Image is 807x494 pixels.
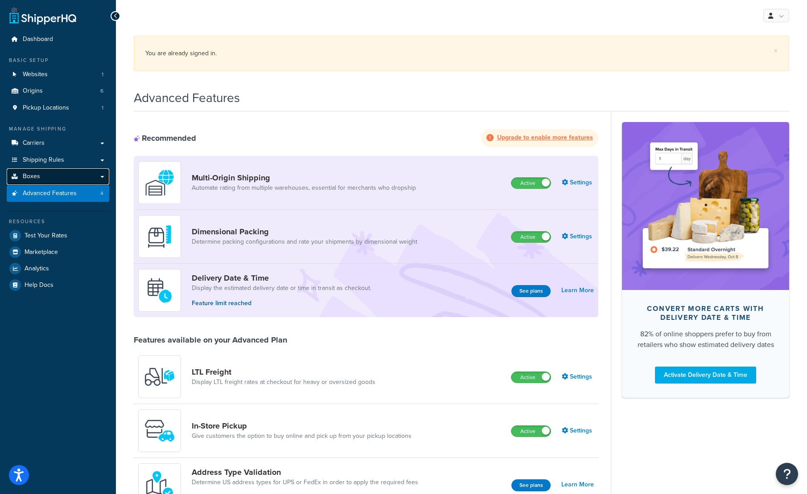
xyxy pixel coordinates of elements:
[7,83,109,99] li: Origins
[25,265,49,273] span: Analytics
[7,277,109,293] a: Help Docs
[100,87,103,95] span: 6
[561,478,594,491] a: Learn More
[636,304,775,322] div: Convert more carts with delivery date & time
[100,190,103,197] span: 4
[7,100,109,116] a: Pickup Locations1
[23,36,53,43] span: Dashboard
[192,478,418,487] a: Determine US address types for UPS or FedEx in order to apply the required fees
[192,227,417,237] a: Dimensional Packing
[192,467,418,477] a: Address Type Validation
[562,176,594,189] a: Settings
[7,152,109,168] a: Shipping Rules
[511,178,551,188] label: Active
[7,31,109,48] a: Dashboard
[192,298,371,308] p: Feature limit reached
[7,244,109,260] a: Marketplace
[7,83,109,99] a: Origins6
[23,139,45,147] span: Carriers
[144,275,175,306] img: gfkeb5ejjkALwAAAABJRU5ErkJggg==
[134,133,196,143] div: Recommended
[145,47,778,60] div: You are already signed in.
[511,479,551,491] button: See plans
[7,185,109,202] li: Advanced Features
[562,425,594,437] a: Settings
[192,421,412,431] a: In-Store Pickup
[562,230,594,243] a: Settings
[776,463,798,485] button: Open Resource Center
[636,329,775,350] div: 82% of online shoppers prefer to buy from retailers who show estimated delivery dates
[7,185,109,202] a: Advanced Features4
[23,104,69,112] span: Pickup Locations
[23,173,40,180] span: Boxes
[511,426,551,437] label: Active
[192,378,375,387] a: Display LTL freight rates at checkout for heavy or oversized goods
[23,190,77,197] span: Advanced Features
[134,89,240,106] h1: Advanced Features
[7,66,109,83] li: Websites
[7,168,109,185] a: Boxes
[7,100,109,116] li: Pickup Locations
[25,232,67,240] span: Test Your Rates
[192,184,416,192] a: Automate rating from multiple warehouses, essential for merchants who dropship
[7,66,109,83] a: Websites1
[144,167,175,198] img: WatD5o0RtDAAAAAElFTkSuQmCC
[192,237,417,246] a: Determine packing configurations and rate your shipments by dimensional weight
[7,125,109,133] div: Manage Shipping
[7,228,109,244] a: Test Your Rates
[144,221,175,252] img: DTVBYsAAAAAASUVORK5CYII=
[23,156,64,164] span: Shipping Rules
[511,372,551,383] label: Active
[562,371,594,383] a: Settings
[134,335,287,345] div: Features available on your Advanced Plan
[192,273,371,283] a: Delivery Date & Time
[192,284,371,293] a: Display the estimated delivery date or time in transit as checkout.
[7,57,109,64] div: Basic Setup
[7,218,109,225] div: Resources
[192,432,412,441] a: Give customers the option to buy online and pick up from your pickup locations
[25,249,58,256] span: Marketplace
[635,135,776,276] img: feature-image-ddt-36eae7f7280da8017bfb280eaccd9c446f90b1fe08728e4019434db127062ab4.png
[655,367,756,384] a: Activate Delivery Date & Time
[25,282,54,289] span: Help Docs
[192,173,416,183] a: Multi-Origin Shipping
[102,71,103,78] span: 1
[7,261,109,277] a: Analytics
[511,232,551,242] label: Active
[774,47,778,54] a: ×
[497,133,593,142] strong: Upgrade to enable more features
[511,285,551,297] button: See plans
[102,104,103,112] span: 1
[561,284,594,297] a: Learn More
[144,415,175,446] img: wfgcfpwTIucLEAAAAASUVORK5CYII=
[23,71,48,78] span: Websites
[192,367,375,377] a: LTL Freight
[144,361,175,392] img: y79ZsPf0fXUFUhFXDzUgf+ktZg5F2+ohG75+v3d2s1D9TjoU8PiyCIluIjV41seZevKCRuEjTPPOKHJsQcmKCXGdfprl3L4q7...
[7,135,109,151] a: Carriers
[23,87,43,95] span: Origins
